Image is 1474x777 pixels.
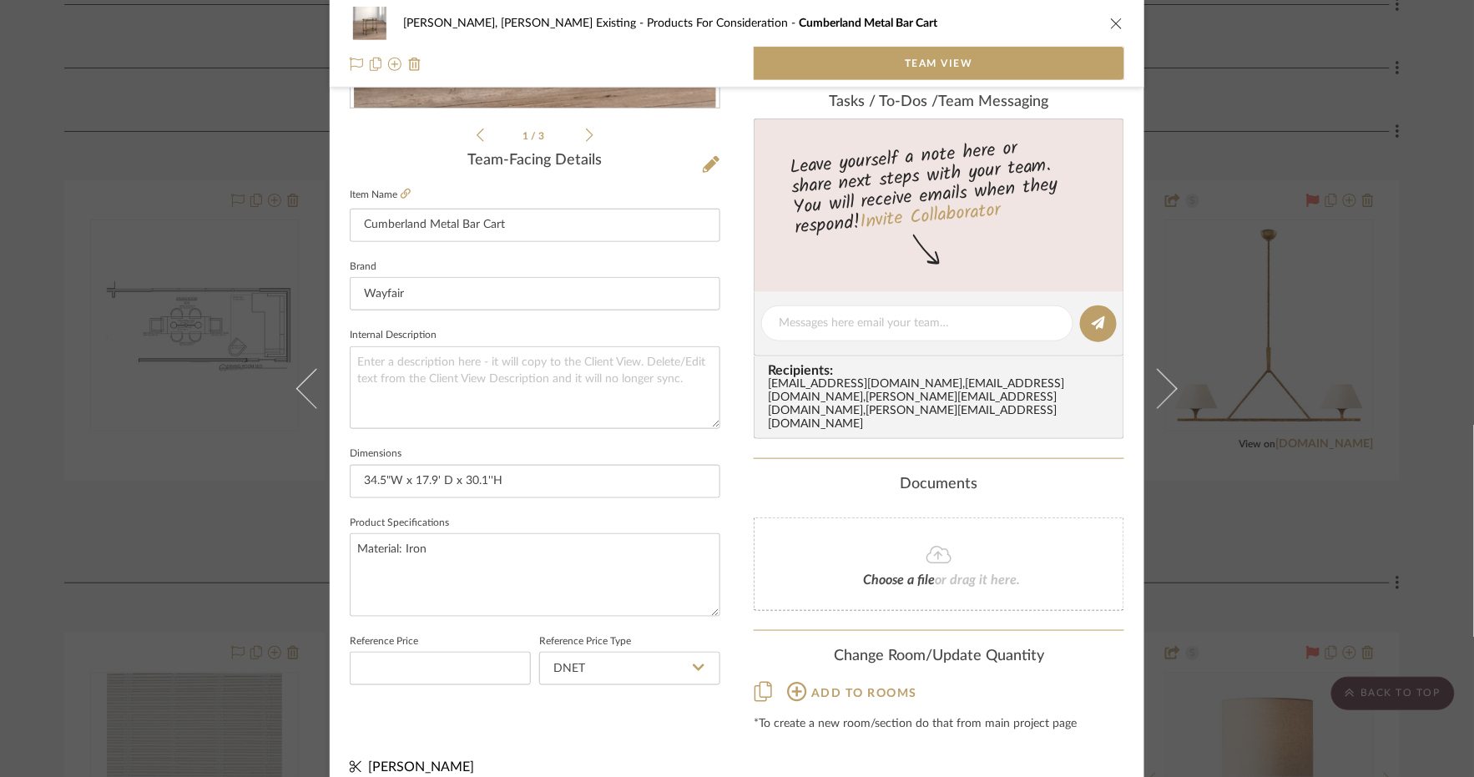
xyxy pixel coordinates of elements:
[350,263,376,271] label: Brand
[752,130,1127,242] div: Leave yourself a note here or share next steps with your team. You will receive emails when they ...
[859,196,1002,238] a: Invite Collaborator
[905,47,973,80] span: Team View
[368,761,474,774] span: [PERSON_NAME]
[539,638,631,646] label: Reference Price Type
[350,188,411,202] label: Item Name
[754,648,1124,666] div: Change Room/Update Quantity
[532,131,539,141] span: /
[754,476,1124,494] div: Documents
[830,94,939,109] span: Tasks / To-Dos /
[350,638,418,646] label: Reference Price
[863,573,935,587] span: Choose a file
[350,331,437,340] label: Internal Description
[754,718,1124,731] div: *To create a new room/section do that from main project page
[350,7,390,40] img: eda6265a-5f9a-4fd4-9950-f5a598466ab1_48x40.jpg
[350,519,449,527] label: Product Specifications
[350,209,720,242] input: Enter Item Name
[1109,16,1124,31] button: close
[768,363,1117,378] span: Recipients:
[350,152,720,170] div: Team-Facing Details
[403,18,647,29] span: [PERSON_NAME], [PERSON_NAME] Existing
[539,131,548,141] span: 3
[768,378,1117,431] div: [EMAIL_ADDRESS][DOMAIN_NAME] , [EMAIL_ADDRESS][DOMAIN_NAME] , [PERSON_NAME][EMAIL_ADDRESS][DOMAIN...
[408,58,422,71] img: Remove from project
[799,18,937,29] span: Cumberland Metal Bar Cart
[523,131,532,141] span: 1
[350,277,720,310] input: Enter Brand
[811,688,917,699] span: Add to rooms
[647,18,799,29] span: Products For Consideration
[350,450,401,458] label: Dimensions
[786,679,918,704] button: Add to rooms
[935,573,1020,587] span: or drag it here.
[754,93,1124,112] div: team Messaging
[350,465,720,498] input: Enter the dimensions of this item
